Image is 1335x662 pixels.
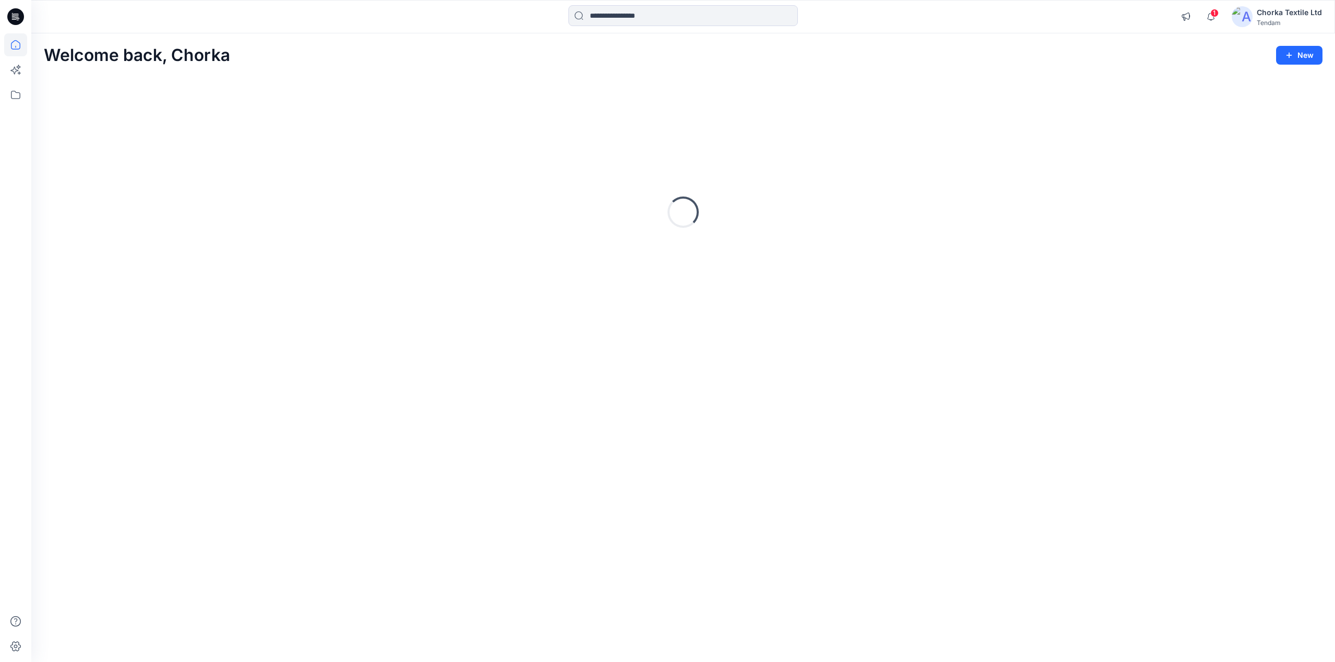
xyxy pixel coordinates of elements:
[44,46,230,65] h2: Welcome back, Chorka
[1257,19,1322,27] div: Tendam
[1257,6,1322,19] div: Chorka Textile Ltd
[1210,9,1219,17] span: 1
[1232,6,1253,27] img: avatar
[1276,46,1322,65] button: New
